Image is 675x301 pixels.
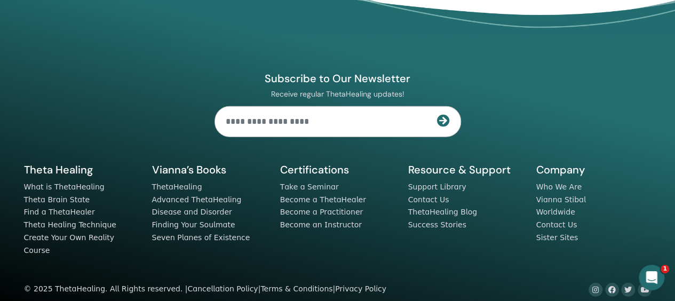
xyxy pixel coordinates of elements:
[152,195,242,204] a: Advanced ThetaHealing
[536,233,578,242] a: Sister Sites
[187,284,258,293] a: Cancellation Policy
[24,195,90,204] a: Theta Brain State
[24,208,95,216] a: Find a ThetaHealer
[280,208,363,216] a: Become a Practitioner
[24,163,139,177] h5: Theta Healing
[280,163,395,177] h5: Certifications
[408,183,466,191] a: Support Library
[639,265,664,290] iframe: Intercom live chat
[24,233,115,255] a: Create Your Own Reality Course
[408,163,523,177] h5: Resource & Support
[536,220,577,229] a: Contact Us
[408,208,477,216] a: ThetaHealing Blog
[24,283,386,296] div: © 2025 ThetaHealing. All Rights reserved. | | |
[152,220,235,229] a: Finding Your Soulmate
[260,284,332,293] a: Terms & Conditions
[408,220,466,229] a: Success Stories
[152,208,232,216] a: Disease and Disorder
[152,233,250,242] a: Seven Planes of Existence
[280,220,362,229] a: Become an Instructor
[152,183,202,191] a: ThetaHealing
[215,89,461,99] p: Receive regular ThetaHealing updates!
[280,195,366,204] a: Become a ThetaHealer
[536,208,575,216] a: Worldwide
[335,284,386,293] a: Privacy Policy
[24,220,116,229] a: Theta Healing Technique
[661,265,669,273] span: 1
[24,183,105,191] a: What is ThetaHealing
[536,183,582,191] a: Who We Are
[152,163,267,177] h5: Vianna’s Books
[536,163,652,177] h5: Company
[408,195,449,204] a: Contact Us
[215,72,461,85] h4: Subscribe to Our Newsletter
[280,183,339,191] a: Take a Seminar
[536,195,586,204] a: Vianna Stibal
